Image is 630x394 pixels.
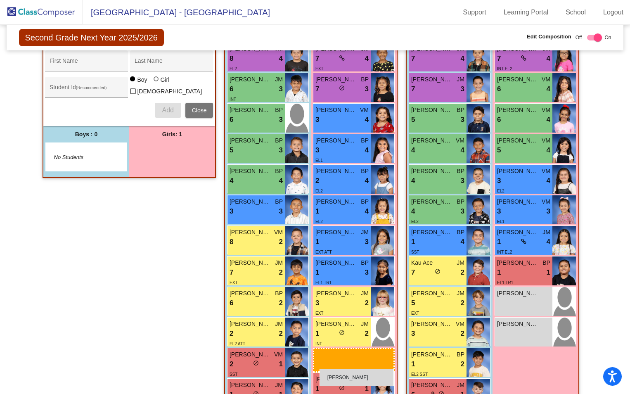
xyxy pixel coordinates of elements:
span: [PERSON_NAME] [315,197,357,206]
span: EL2 [411,219,419,224]
span: [PERSON_NAME] [230,289,271,298]
span: 7 [411,267,415,278]
span: JM [457,381,464,389]
span: [PERSON_NAME] [230,75,271,84]
span: 4 [365,176,369,186]
span: [PERSON_NAME] [315,75,357,84]
span: No Students [54,153,106,161]
span: [PERSON_NAME] [411,289,452,298]
span: 3 [547,206,550,217]
span: [PERSON_NAME] [230,136,271,145]
span: [PERSON_NAME] [PERSON_NAME] [497,259,538,267]
span: 3 [461,114,464,125]
span: 1 [315,206,319,217]
span: 5 [411,114,415,125]
span: [PERSON_NAME] [411,228,452,237]
span: BP [457,350,464,359]
div: Add Student [43,42,215,126]
span: [PERSON_NAME] [315,289,357,298]
span: do_not_disturb_alt [435,268,441,274]
span: 8 [230,237,233,247]
span: 1 [315,237,319,247]
span: [PERSON_NAME] [497,167,538,176]
span: EL1 [315,158,323,163]
span: JM [275,259,283,267]
span: INT [315,342,322,346]
span: 4 [365,206,369,217]
span: EXT [315,66,323,71]
span: 1 [497,267,501,278]
span: do_not_disturb_alt [339,85,345,91]
span: JM [457,259,464,267]
span: 3 [279,84,283,95]
span: [PERSON_NAME] [PERSON_NAME] [411,106,452,114]
span: VM [542,106,550,114]
span: BP [457,106,464,114]
span: 5 [497,145,501,156]
span: Off [576,34,582,41]
div: Boys : 0 [43,126,129,142]
span: 2 [279,328,283,339]
span: On [604,34,611,41]
span: 1 [547,267,550,278]
span: 7 [315,84,319,95]
span: BP [457,228,464,237]
span: EL2 [315,219,323,224]
span: INT EL2 [497,250,512,254]
span: 1 [315,267,319,278]
span: [PERSON_NAME] [PERSON_NAME] [411,197,452,206]
span: BP [275,106,283,114]
span: do_not_disturb_alt [339,385,345,391]
span: [PERSON_NAME] Azlyn [497,228,538,237]
span: 2 [461,298,464,309]
span: [PERSON_NAME] [315,106,357,114]
span: 4 [279,176,283,186]
span: 3 [365,84,369,95]
span: VM [456,136,464,145]
span: EL2 SST [411,372,428,377]
span: 2 [365,328,369,339]
span: 3 [315,298,319,309]
span: 4 [547,237,550,247]
span: [PERSON_NAME] [411,75,452,84]
span: VM [274,350,283,359]
span: 3 [315,145,319,156]
span: VM [542,136,550,145]
span: [PERSON_NAME] [497,320,538,328]
span: 2 [365,298,369,309]
span: 3 [497,206,501,217]
span: [PERSON_NAME] [PERSON_NAME] [411,167,452,176]
a: School [559,6,592,19]
span: SST [230,372,237,377]
span: [PERSON_NAME] [PERSON_NAME] [411,136,452,145]
span: 4 [461,145,464,156]
span: 3 [279,206,283,217]
span: 3 [279,145,283,156]
span: 6 [230,298,233,309]
span: 2 [461,359,464,370]
span: Kau Ace [411,259,452,267]
span: 3 [411,328,415,339]
span: JM [361,228,369,237]
span: 4 [547,114,550,125]
span: Edit Composition [527,33,571,41]
span: JM [361,289,369,298]
span: 3 [461,176,464,186]
span: [GEOGRAPHIC_DATA] - [GEOGRAPHIC_DATA] [83,6,270,19]
span: 7 [497,53,501,64]
span: 4 [547,53,550,64]
span: BP [361,197,369,206]
span: JM [275,320,283,328]
span: do_not_disturb_alt [339,330,345,335]
span: BP [275,136,283,145]
span: 4 [365,145,369,156]
span: Close [192,107,207,114]
span: 2 [279,267,283,278]
span: EL2 ATT [230,342,245,346]
span: 6 [497,84,501,95]
span: 5 [411,298,415,309]
span: 2 [230,359,233,370]
span: [PERSON_NAME] Jaxson [230,350,271,359]
span: 7 [230,267,233,278]
span: [PERSON_NAME] [315,320,357,328]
